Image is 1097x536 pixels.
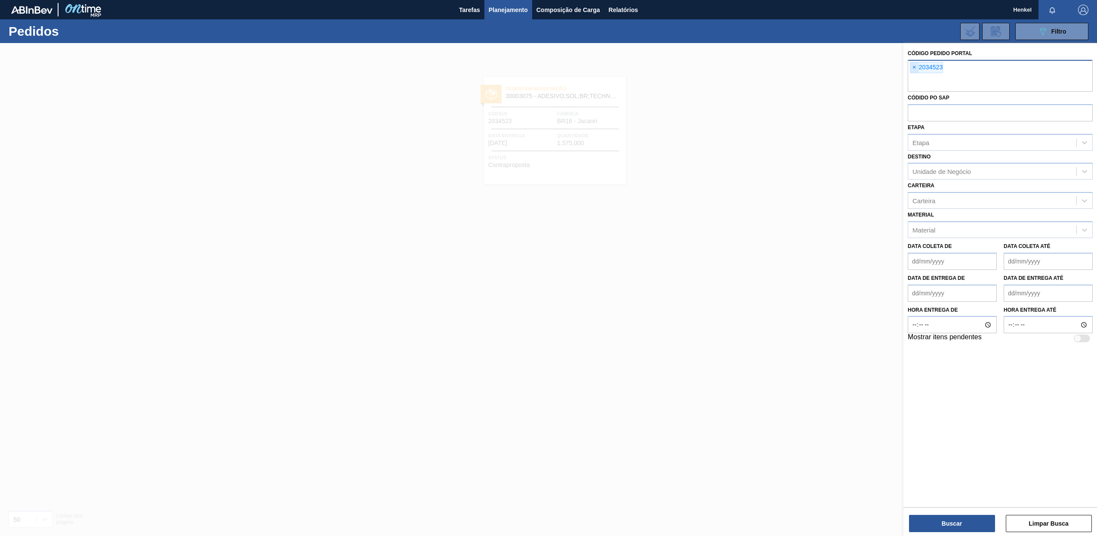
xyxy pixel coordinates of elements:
[1004,304,1093,316] label: Hora entrega até
[1004,243,1050,249] label: Data coleta até
[908,183,934,189] label: Carteira
[908,243,952,249] label: Data coleta de
[609,5,638,15] span: Relatórios
[908,154,931,160] label: Destino
[908,124,924,130] label: Etapa
[489,5,528,15] span: Planejamento
[908,50,972,56] label: Código Pedido Portal
[908,304,997,316] label: Hora entrega de
[908,95,949,101] label: Códido PO SAP
[1004,253,1093,270] input: dd/mm/yyyy
[910,62,943,73] div: 2034523
[1078,5,1088,15] img: Logout
[9,26,142,36] h1: Pedidos
[908,333,982,344] label: Mostrar itens pendentes
[536,5,600,15] span: Composição de Carga
[912,139,929,146] div: Etapa
[912,168,971,175] div: Unidade de Negócio
[908,212,934,218] label: Material
[908,253,997,270] input: dd/mm/yyyy
[11,6,52,14] img: TNhmsLtSVTkK8tSr43FrP2fwEKptu5GPRR3wAAAABJRU5ErkJggg==
[908,285,997,302] input: dd/mm/yyyy
[908,275,965,281] label: Data de Entrega de
[459,5,480,15] span: Tarefas
[1051,28,1066,35] span: Filtro
[912,226,935,233] div: Material
[1038,4,1066,16] button: Notificações
[912,197,935,204] div: Carteira
[982,23,1010,40] div: Solicitação de Revisão de Pedidos
[1004,275,1063,281] label: Data de Entrega até
[910,62,918,73] span: ×
[960,23,980,40] div: Importar Negociações dos Pedidos
[1015,23,1088,40] button: Filtro
[1004,285,1093,302] input: dd/mm/yyyy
